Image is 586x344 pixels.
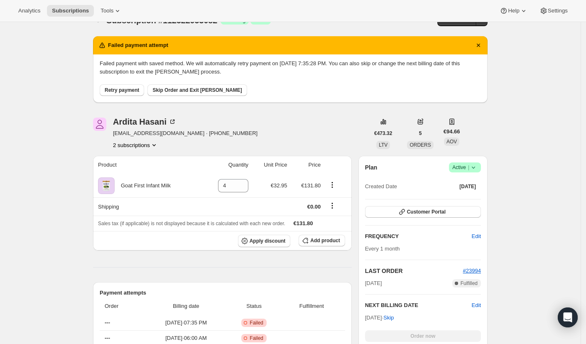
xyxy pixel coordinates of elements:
span: Failed [250,319,263,326]
h2: Plan [365,163,378,172]
span: Customer Portal [407,209,446,215]
th: Order [100,297,145,315]
span: Skip Order and Exit [PERSON_NAME] [152,87,242,93]
img: product img [98,177,115,194]
span: Status [230,302,278,310]
span: ORDERS [409,142,431,148]
span: AOV [446,139,457,145]
button: Product actions [113,141,158,149]
span: [DATE] · 07:35 PM [147,319,225,327]
span: €131.80 [294,220,313,226]
span: Subscriptions [52,7,89,14]
span: Billing date [147,302,225,310]
span: €32.95 [271,182,287,189]
span: [DATE] · 06:00 AM [147,334,225,342]
div: Goat First Infant Milk [115,182,171,190]
button: Subscriptions [47,5,94,17]
th: Quantity [203,156,251,174]
button: Add product [299,235,345,246]
a: #23994 [463,268,481,274]
button: Analytics [13,5,45,17]
h2: Failed payment attempt [108,41,168,49]
th: Price [290,156,324,174]
th: Unit Price [251,156,289,174]
button: Edit [472,301,481,310]
button: Customer Portal [365,206,481,218]
span: Every 1 month [365,246,400,252]
button: €473.32 [369,128,397,139]
span: €94.66 [444,128,460,136]
span: €131.80 [301,182,321,189]
span: Active [452,163,478,172]
button: Retry payment [100,84,144,96]
th: Shipping [93,197,203,216]
span: Analytics [18,7,40,14]
span: Created Date [365,182,397,191]
button: Product actions [326,180,339,189]
span: Ardita Hasani [93,118,106,131]
h2: Payment attempts [100,289,345,297]
span: [DATE] · [365,315,394,321]
span: Failed [250,335,263,342]
h2: LAST ORDER [365,267,463,275]
div: Ardita Hasani [113,118,177,126]
button: [DATE] [454,181,481,192]
span: 5 [419,130,422,137]
span: Apply discount [250,238,286,244]
button: Tools [96,5,127,17]
span: Retry payment [105,87,139,93]
button: Skip [378,311,399,324]
span: Tools [101,7,113,14]
span: €0.00 [307,204,321,210]
th: Product [93,156,203,174]
button: Apply discount [238,235,291,247]
span: [EMAIL_ADDRESS][DOMAIN_NAME] · [PHONE_NUMBER] [113,129,257,138]
span: Help [508,7,519,14]
span: | [468,164,469,171]
span: Fulfillment [283,302,340,310]
span: Add product [310,237,340,244]
button: Shipping actions [326,201,339,210]
span: Fulfilled [461,280,478,287]
span: Settings [548,7,568,14]
span: [DATE] [365,279,382,287]
span: Skip [383,314,394,322]
button: Skip Order and Exit [PERSON_NAME] [147,84,247,96]
span: LTV [379,142,387,148]
button: 5 [414,128,427,139]
h2: FREQUENCY [365,232,472,241]
span: Edit [472,232,481,241]
button: Settings [535,5,573,17]
button: #23994 [463,267,481,275]
div: Open Intercom Messenger [558,307,578,327]
button: Help [495,5,532,17]
span: --- [105,335,110,341]
span: --- [105,319,110,326]
span: [DATE] [459,183,476,190]
button: Edit [467,230,486,243]
span: €473.32 [374,130,392,137]
span: Sales tax (if applicable) is not displayed because it is calculated with each new order. [98,221,285,226]
button: Dismiss notification [473,39,484,51]
h2: NEXT BILLING DATE [365,301,472,310]
p: Failed payment with saved method. We will automatically retry payment on [DATE] 7:35:28 PM. You c... [100,59,481,76]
